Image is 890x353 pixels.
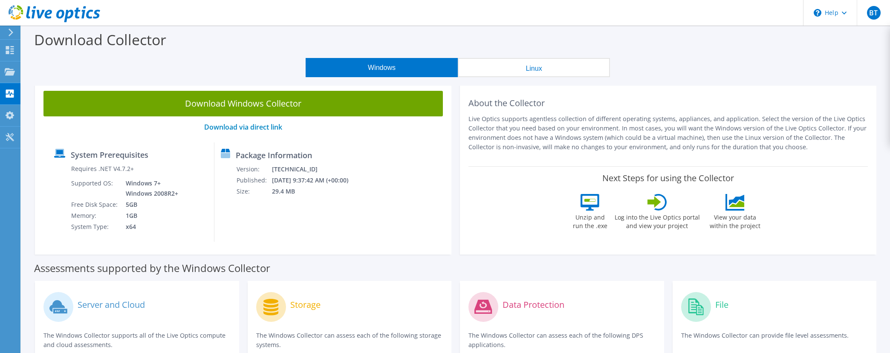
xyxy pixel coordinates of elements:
[571,211,610,230] label: Unzip and run the .exe
[272,186,360,197] td: 29.4 MB
[236,175,272,186] td: Published:
[204,122,282,132] a: Download via direct link
[715,301,728,309] label: File
[814,9,821,17] svg: \n
[468,114,868,152] p: Live Optics supports agentless collection of different operating systems, appliances, and applica...
[78,301,145,309] label: Server and Cloud
[34,30,166,49] label: Download Collector
[705,211,766,230] label: View your data within the project
[602,173,734,183] label: Next Steps for using the Collector
[306,58,458,77] button: Windows
[119,210,180,221] td: 1GB
[34,264,270,272] label: Assessments supported by the Windows Collector
[71,221,119,232] td: System Type:
[468,331,656,350] p: The Windows Collector can assess each of the following DPS applications.
[272,164,360,175] td: [TECHNICAL_ID]
[681,331,868,348] p: The Windows Collector can provide file level assessments.
[236,164,272,175] td: Version:
[119,221,180,232] td: x64
[71,165,134,173] label: Requires .NET V4.7.2+
[272,175,360,186] td: [DATE] 9:37:42 AM (+00:00)
[468,98,868,108] h2: About the Collector
[236,186,272,197] td: Size:
[290,301,321,309] label: Storage
[71,150,148,159] label: System Prerequisites
[614,211,700,230] label: Log into the Live Optics portal and view your project
[256,331,443,350] p: The Windows Collector can assess each of the following storage systems.
[458,58,610,77] button: Linux
[71,178,119,199] td: Supported OS:
[71,210,119,221] td: Memory:
[43,331,231,350] p: The Windows Collector supports all of the Live Optics compute and cloud assessments.
[503,301,564,309] label: Data Protection
[236,151,312,159] label: Package Information
[71,199,119,210] td: Free Disk Space:
[867,6,881,20] span: BT
[119,199,180,210] td: 5GB
[119,178,180,199] td: Windows 7+ Windows 2008R2+
[43,91,443,116] a: Download Windows Collector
